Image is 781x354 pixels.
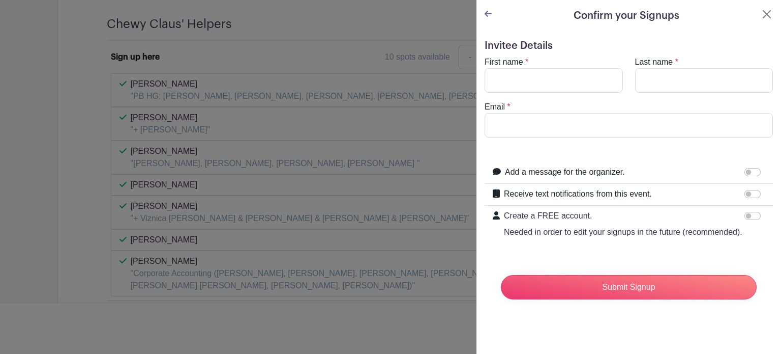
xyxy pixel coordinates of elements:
[574,8,679,23] h5: Confirm your Signups
[501,275,757,299] input: Submit Signup
[504,226,742,238] p: Needed in order to edit your signups in the future (recommended).
[505,166,625,178] label: Add a message for the organizer.
[485,101,505,113] label: Email
[504,210,742,222] p: Create a FREE account.
[761,8,773,20] button: Close
[504,188,652,200] label: Receive text notifications from this event.
[485,56,523,68] label: First name
[485,40,773,52] h5: Invitee Details
[635,56,673,68] label: Last name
